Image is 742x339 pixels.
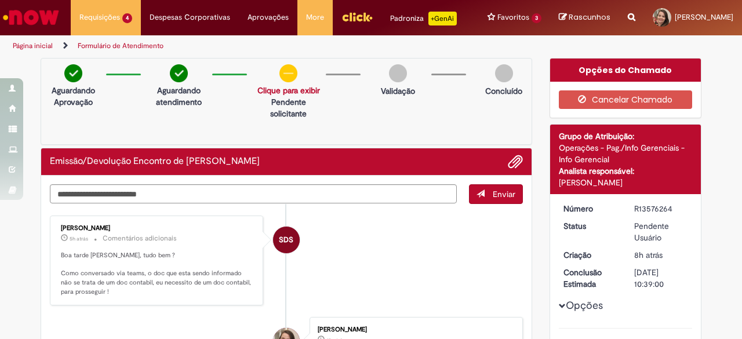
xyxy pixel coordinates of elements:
[559,90,693,109] button: Cancelar Chamado
[634,250,663,260] span: 8h atrás
[497,12,529,23] span: Favoritos
[61,251,254,297] p: Boa tarde [PERSON_NAME], tudo bem ? Como conversado via teams, o doc que esta sendo informado não...
[634,220,688,243] div: Pendente Usuário
[555,267,626,290] dt: Conclusão Estimada
[257,85,320,96] a: Clique para exibir
[569,12,610,23] span: Rascunhos
[634,267,688,290] div: [DATE] 10:39:00
[485,85,522,97] p: Concluído
[390,12,457,25] div: Padroniza
[675,12,733,22] span: [PERSON_NAME]
[103,234,177,243] small: Comentários adicionais
[78,41,163,50] a: Formulário de Atendimento
[122,13,132,23] span: 4
[279,226,293,254] span: SDS
[634,250,663,260] time: 29/09/2025 11:38:56
[381,85,415,97] p: Validação
[61,225,254,232] div: [PERSON_NAME]
[279,64,297,82] img: circle-minus.png
[273,227,300,253] div: Sabrina Da Silva Oliveira
[555,249,626,261] dt: Criação
[495,64,513,82] img: img-circle-grey.png
[559,165,693,177] div: Analista responsável:
[9,35,486,57] ul: Trilhas de página
[79,12,120,23] span: Requisições
[389,64,407,82] img: img-circle-grey.png
[559,177,693,188] div: [PERSON_NAME]
[559,130,693,142] div: Grupo de Atribuição:
[70,235,88,242] span: 5h atrás
[50,184,457,203] textarea: Digite sua mensagem aqui...
[170,64,188,82] img: check-circle-green.png
[150,12,230,23] span: Despesas Corporativas
[555,220,626,232] dt: Status
[306,12,324,23] span: More
[248,12,289,23] span: Aprovações
[1,6,61,29] img: ServiceNow
[508,154,523,169] button: Adicionar anexos
[555,203,626,214] dt: Número
[550,59,701,82] div: Opções do Chamado
[318,326,511,333] div: [PERSON_NAME]
[257,96,320,119] p: Pendente solicitante
[13,41,53,50] a: Página inicial
[469,184,523,204] button: Enviar
[634,203,688,214] div: R13576264
[341,8,373,25] img: click_logo_yellow_360x200.png
[46,85,100,108] p: Aguardando Aprovação
[532,13,541,23] span: 3
[634,249,688,261] div: 29/09/2025 11:38:56
[559,12,610,23] a: Rascunhos
[428,12,457,25] p: +GenAi
[559,142,693,165] div: Operações - Pag./Info Gerenciais - Info Gerencial
[70,235,88,242] time: 29/09/2025 14:17:00
[50,156,260,167] h2: Emissão/Devolução Encontro de Contas Fornecedor Histórico de tíquete
[151,85,206,108] p: Aguardando atendimento
[493,189,515,199] span: Enviar
[64,64,82,82] img: check-circle-green.png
